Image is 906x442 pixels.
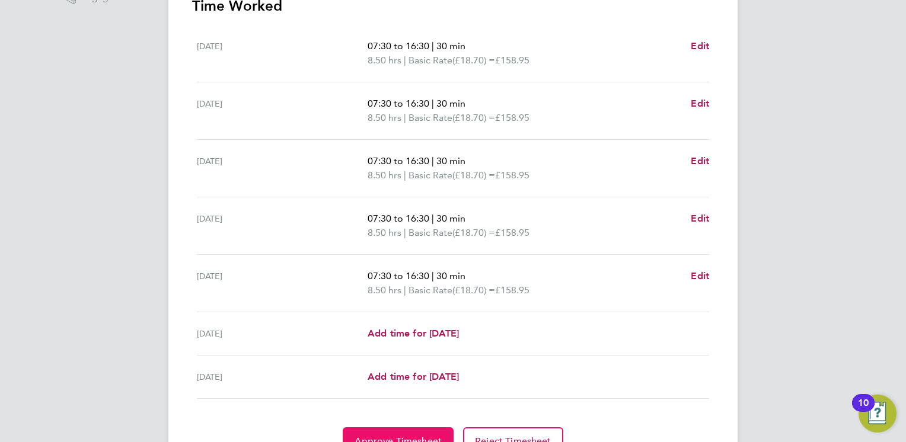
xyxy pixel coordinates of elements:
[368,328,459,339] span: Add time for [DATE]
[404,284,406,296] span: |
[368,155,429,166] span: 07:30 to 16:30
[197,370,368,384] div: [DATE]
[436,155,465,166] span: 30 min
[368,112,401,123] span: 8.50 hrs
[409,53,452,68] span: Basic Rate
[691,270,709,281] span: Edit
[197,39,368,68] div: [DATE]
[691,40,709,52] span: Edit
[368,55,401,66] span: 8.50 hrs
[691,98,709,109] span: Edit
[436,98,465,109] span: 30 min
[409,168,452,182] span: Basic Rate
[858,403,869,418] div: 10
[432,40,434,52] span: |
[691,213,709,224] span: Edit
[404,169,406,181] span: |
[452,169,495,181] span: (£18.70) =
[197,212,368,240] div: [DATE]
[404,227,406,238] span: |
[368,371,459,382] span: Add time for [DATE]
[432,155,434,166] span: |
[404,55,406,66] span: |
[452,112,495,123] span: (£18.70) =
[432,270,434,281] span: |
[691,39,709,53] a: Edit
[691,212,709,226] a: Edit
[432,98,434,109] span: |
[691,154,709,168] a: Edit
[691,269,709,283] a: Edit
[368,270,429,281] span: 07:30 to 16:30
[409,226,452,240] span: Basic Rate
[432,213,434,224] span: |
[452,227,495,238] span: (£18.70) =
[368,370,459,384] a: Add time for [DATE]
[368,169,401,181] span: 8.50 hrs
[368,284,401,296] span: 8.50 hrs
[495,55,529,66] span: £158.95
[452,55,495,66] span: (£18.70) =
[404,112,406,123] span: |
[197,326,368,341] div: [DATE]
[452,284,495,296] span: (£18.70) =
[368,98,429,109] span: 07:30 to 16:30
[436,270,465,281] span: 30 min
[368,40,429,52] span: 07:30 to 16:30
[436,40,465,52] span: 30 min
[691,155,709,166] span: Edit
[368,227,401,238] span: 8.50 hrs
[197,269,368,297] div: [DATE]
[436,213,465,224] span: 30 min
[495,112,529,123] span: £158.95
[691,97,709,111] a: Edit
[197,97,368,125] div: [DATE]
[368,213,429,224] span: 07:30 to 16:30
[409,111,452,125] span: Basic Rate
[495,227,529,238] span: £158.95
[409,283,452,297] span: Basic Rate
[495,284,529,296] span: £158.95
[368,326,459,341] a: Add time for [DATE]
[197,154,368,182] div: [DATE]
[859,395,897,433] button: Open Resource Center, 10 new notifications
[495,169,529,181] span: £158.95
